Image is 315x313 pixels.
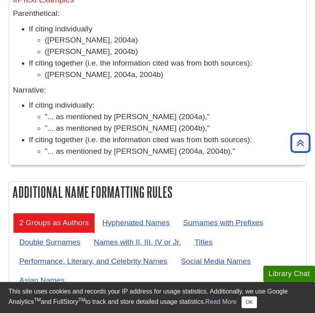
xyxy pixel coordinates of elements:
a: Asian Names [13,270,71,290]
li: "... as mentioned by [PERSON_NAME] (2004b)," [45,123,302,134]
li: "... as mentioned by [PERSON_NAME] (2004a, 2004b)," [45,146,302,157]
li: "... as mentioned by [PERSON_NAME] (2004a)," [45,111,302,123]
a: Double Surnames [13,232,87,252]
li: If citing individually [29,23,302,58]
a: Surnames with Prefixes [177,213,270,232]
li: ([PERSON_NAME], 2004a, 2004b) [45,69,302,81]
a: Back to Top [288,137,313,148]
a: Read More [205,298,237,305]
a: 2 Groups as Authors [13,213,95,232]
p: Narrative: [13,85,302,96]
a: Hyphenated Names [96,213,176,232]
li: If citing together (i.e. the information cited was from both sources): [29,58,302,81]
button: Close [242,296,257,308]
sup: TM [78,297,85,303]
li: If citing together (i.e. the information cited was from both sources): [29,134,302,157]
div: This site uses cookies and records your IP address for usage statistics. Additionally, we use Goo... [9,287,307,308]
p: Parenthetical: [13,8,302,19]
a: Social Media Names [174,251,257,271]
li: ([PERSON_NAME], 2004a) [45,35,302,46]
li: If citing individually: [29,100,302,134]
button: Library Chat [263,266,315,282]
sup: TM [34,297,41,303]
a: Names with II, III, IV or Jr. [87,232,187,252]
li: ([PERSON_NAME], 2004b) [45,46,302,58]
h2: Additional Name Formatting Rules [9,182,306,203]
a: Performance, Literary, and Celebrity Names [13,251,174,271]
a: Titles [188,232,219,252]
